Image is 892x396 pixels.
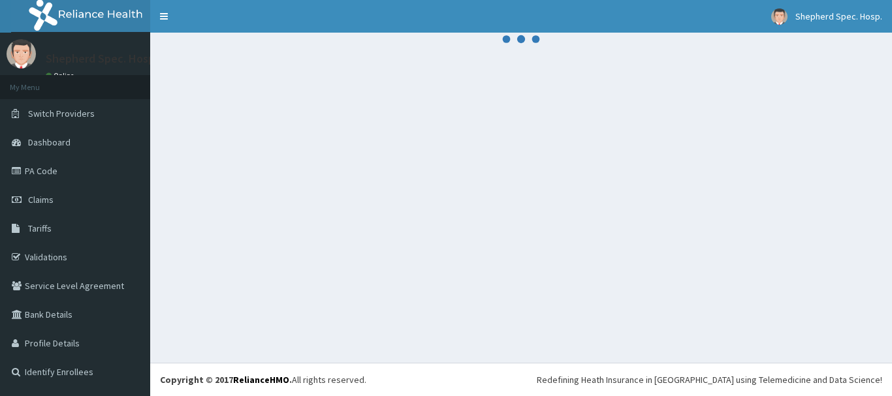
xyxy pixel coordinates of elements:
[28,194,54,206] span: Claims
[28,136,71,148] span: Dashboard
[233,374,289,386] a: RelianceHMO
[771,8,788,25] img: User Image
[795,10,882,22] span: Shepherd Spec. Hosp.
[7,39,36,69] img: User Image
[46,53,157,65] p: Shepherd Spec. Hosp.
[46,71,77,80] a: Online
[28,108,95,119] span: Switch Providers
[28,222,52,234] span: Tariffs
[150,363,892,396] footer: All rights reserved.
[160,374,292,386] strong: Copyright © 2017 .
[537,373,882,386] div: Redefining Heath Insurance in [GEOGRAPHIC_DATA] using Telemedicine and Data Science!
[502,20,541,59] svg: audio-loading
